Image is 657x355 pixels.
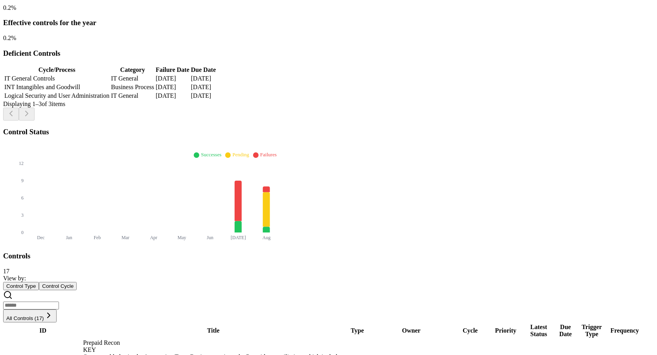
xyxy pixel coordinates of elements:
span: 17 [3,268,9,274]
tspan: Feb [94,235,101,240]
h3: Deficient Controls [3,49,654,58]
tspan: 12 [19,161,24,166]
h3: Controls [3,252,654,260]
button: All Controls (17) [3,309,57,322]
tspan: 6 [21,195,24,201]
span: Pending [232,152,249,157]
th: Due Date [191,66,217,74]
td: IT General [111,92,155,100]
tspan: Apr [150,235,158,240]
td: IT General [111,75,155,82]
td: [DATE] [191,75,217,82]
tspan: Dec [37,235,44,240]
td: Business Process [111,83,155,91]
th: ID [4,323,82,338]
span: Failures [260,152,277,157]
span: 0.2 % [3,4,16,11]
th: Priority [489,323,523,338]
td: [DATE] [155,92,189,100]
span: Successes [201,152,221,157]
th: Category [111,66,155,74]
td: [DATE] [155,83,189,91]
th: Owner [371,323,452,338]
span: All Controls (17) [6,315,44,321]
h3: Control Status [3,128,654,136]
tspan: [DATE] [231,235,246,240]
th: Title [83,323,344,338]
h3: Effective controls for the year [3,18,654,27]
tspan: 3 [21,212,24,218]
th: Type [345,323,370,338]
tspan: Aug [262,235,271,240]
td: [DATE] [155,75,189,82]
td: [DATE] [191,92,217,100]
td: Logical Security and User Administration [4,92,110,100]
tspan: May [178,235,186,240]
td: INT Intangibles and Goodwill [4,83,110,91]
button: Control Cycle [39,282,77,290]
tspan: 9 [21,178,24,183]
td: IT General Controls [4,75,110,82]
th: Cycle/Process [4,66,110,74]
th: Latest Status [523,323,554,338]
span: View by: [3,275,26,282]
tspan: Jun [207,235,213,240]
div: KEY [83,346,343,353]
th: Failure Date [155,66,189,74]
th: Frequency [607,323,642,338]
div: Prepaid Recon [83,339,343,353]
tspan: Mar [121,235,129,240]
button: Control Type [3,282,39,290]
span: 0.2 % [3,35,16,41]
td: [DATE] [191,83,217,91]
th: Cycle [453,323,488,338]
th: Due Date [555,323,576,338]
span: Displaying 1– 3 of 3 items [3,101,65,107]
tspan: Jan [66,235,72,240]
tspan: 0 [21,230,24,235]
th: Trigger Type [577,323,607,338]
